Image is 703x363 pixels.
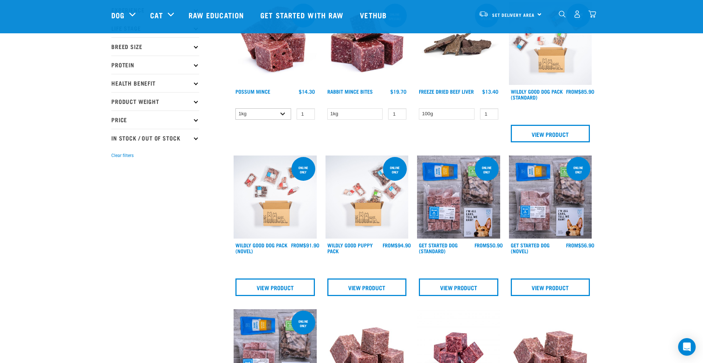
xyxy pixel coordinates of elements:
[111,92,199,111] p: Product Weight
[480,108,498,120] input: 1
[327,244,373,252] a: Wildly Good Puppy Pack
[327,90,373,93] a: Rabbit Mince Bites
[111,74,199,92] p: Health Benefit
[492,14,535,16] span: Set Delivery Area
[111,129,199,147] p: In Stock / Out Of Stock
[111,111,199,129] p: Price
[417,2,500,85] img: Stack Of Freeze Dried Beef Liver For Pets
[291,242,319,248] div: $91.90
[566,89,594,94] div: $85.90
[417,156,500,239] img: NSP Dog Standard Update
[235,244,287,252] a: Wildly Good Dog Pack (Novel)
[588,10,596,18] img: home-icon@2x.png
[509,2,592,85] img: Dog 0 2sec
[353,0,396,30] a: Vethub
[388,108,406,120] input: 1
[566,90,578,93] span: FROM
[390,89,406,94] div: $19.70
[566,162,590,177] div: online only
[383,162,407,177] div: Online Only
[253,0,353,30] a: Get started with Raw
[326,156,409,239] img: Puppy 0 2sec
[181,0,253,30] a: Raw Education
[326,2,409,85] img: Whole Minced Rabbit Cubes 01
[511,278,590,296] a: View Product
[383,242,411,248] div: $94.90
[419,278,498,296] a: View Product
[475,244,487,246] span: FROM
[383,244,395,246] span: FROM
[559,11,566,18] img: home-icon-1@2x.png
[291,244,303,246] span: FROM
[475,242,503,248] div: $50.90
[111,37,199,56] p: Breed Size
[475,162,499,177] div: online only
[511,125,590,142] a: View Product
[111,10,124,20] a: Dog
[150,10,163,20] a: Cat
[111,152,134,159] button: Clear filters
[234,156,317,239] img: Dog Novel 0 2sec
[573,10,581,18] img: user.png
[297,108,315,120] input: 1
[566,242,594,248] div: $56.90
[566,244,578,246] span: FROM
[479,11,488,17] img: van-moving.png
[419,90,474,93] a: Freeze Dried Beef Liver
[299,89,315,94] div: $14.30
[511,90,563,98] a: Wildly Good Dog Pack (Standard)
[234,2,317,85] img: 1102 Possum Mince 01
[482,89,498,94] div: $13.40
[509,156,592,239] img: NSP Dog Novel Update
[678,338,696,356] div: Open Intercom Messenger
[419,244,458,252] a: Get Started Dog (Standard)
[327,278,407,296] a: View Product
[235,90,270,93] a: Possum Mince
[511,244,550,252] a: Get Started Dog (Novel)
[235,278,315,296] a: View Product
[111,56,199,74] p: Protein
[291,162,315,177] div: Online Only
[291,316,315,331] div: online only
